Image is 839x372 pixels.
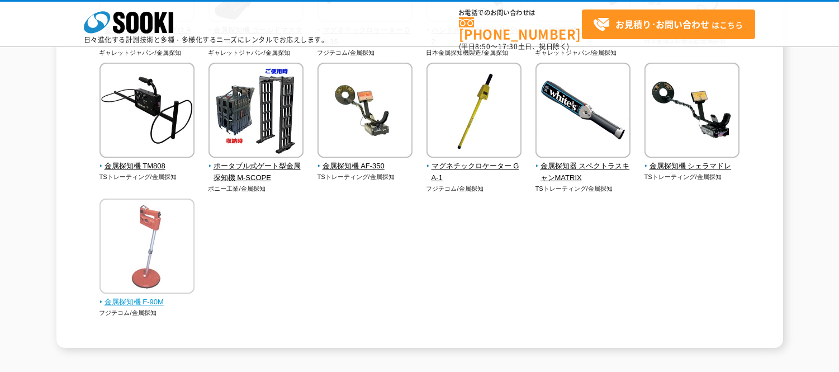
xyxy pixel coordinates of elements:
a: 金属探知機 AF-350 [317,150,413,172]
img: 金属探知機 AF-350 [317,63,413,161]
span: マグネチックロケーター GA-1 [426,161,522,184]
a: マグネチックロケーター GA-1 [426,150,522,183]
p: フジテコム/金属探知 [99,308,195,318]
p: TSトレーティング/金属探知 [317,172,413,182]
a: 金属探知機 シェラマドレ [644,150,740,172]
img: ポータブル式ゲート型金属探知機 M-SCOPE [208,63,304,161]
img: 金属探知機 F-90M [99,199,195,296]
a: ポータブル式ゲート型金属探知機 M-SCOPE [208,150,304,183]
a: 金属探知器 スペクトラスキャンMATRIX [535,150,631,183]
span: 17:30 [498,41,518,51]
a: [PHONE_NUMBER] [459,17,582,40]
p: ポニー工業/金属探知 [208,184,304,194]
span: 金属探知機 AF-350 [317,161,413,172]
a: 金属探知機 TM808 [99,150,195,172]
img: 金属探知機 シェラマドレ [644,63,740,161]
span: はこちら [593,16,743,33]
span: お電話でのお問い合わせは [459,10,582,16]
p: フジテコム/金属探知 [426,184,522,194]
span: 金属探知機 シェラマドレ [644,161,740,172]
img: 金属探知器 スペクトラスキャンMATRIX [535,63,631,161]
p: ギャレットジャパン/金属探知 [208,48,304,58]
img: 金属探知機 TM808 [99,63,195,161]
span: 金属探知機 TM808 [99,161,195,172]
span: (平日 ～ 土日、祝日除く) [459,41,570,51]
span: 金属探知器 スペクトラスキャンMATRIX [535,161,631,184]
p: 日々進化する計測技術と多種・多様化するニーズにレンタルでお応えします。 [84,36,329,43]
span: 8:50 [476,41,491,51]
a: お見積り･お問い合わせはこちら [582,10,755,39]
span: ポータブル式ゲート型金属探知機 M-SCOPE [208,161,304,184]
p: TSトレーティング/金属探知 [644,172,740,182]
p: ギャレットジャパン/金属探知 [535,48,631,58]
span: 金属探知機 F-90M [99,296,195,308]
strong: お見積り･お問い合わせ [615,17,709,31]
a: 金属探知機 F-90M [99,286,195,308]
p: フジテコム/金属探知 [317,48,413,58]
p: 日本金属探知機製造/金属探知 [426,48,522,58]
img: マグネチックロケーター GA-1 [426,63,522,161]
p: TSトレーティング/金属探知 [99,172,195,182]
p: ギャレットジャパン/金属探知 [99,48,195,58]
p: TSトレーティング/金属探知 [535,184,631,194]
